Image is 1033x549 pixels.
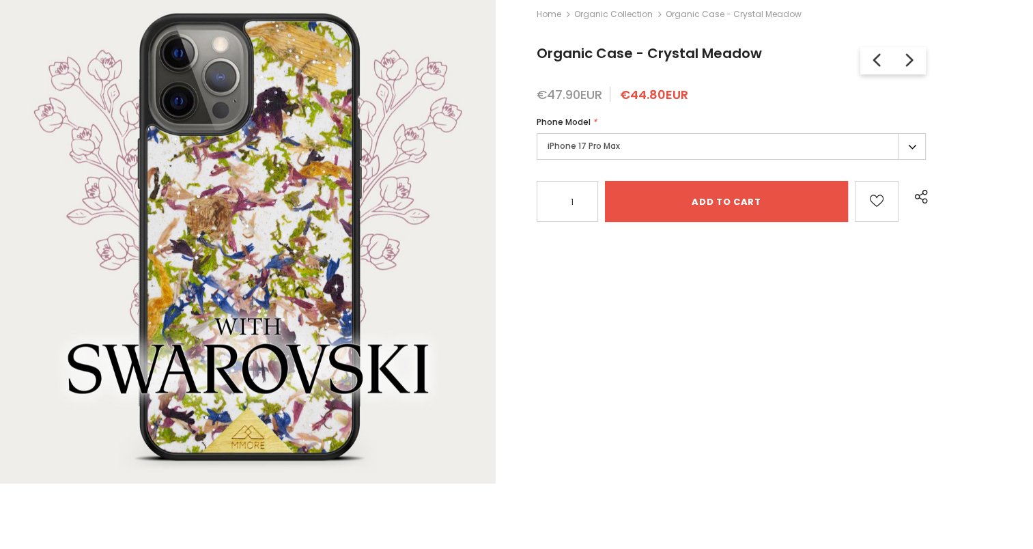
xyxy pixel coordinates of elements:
[537,116,591,128] span: Phone Model
[537,133,926,160] label: iPhone 17 Pro Max
[537,86,602,103] span: €47.90EUR
[537,6,561,23] a: Home
[605,181,847,222] input: Add to cart
[537,44,762,63] span: Organic Case - Crystal Meadow
[666,6,802,23] span: Organic Case - Crystal Meadow
[620,86,688,103] span: €44.80EUR
[574,8,653,20] a: Organic Collection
